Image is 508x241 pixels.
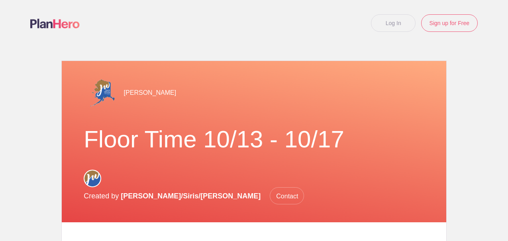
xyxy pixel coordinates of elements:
[270,187,304,204] span: Contact
[84,125,424,154] h1: Floor Time 10/13 - 10/17
[84,187,304,205] p: Created by
[84,77,116,109] img: Alaska jw logo transparent
[84,77,424,109] div: [PERSON_NAME]
[30,19,80,28] img: Logo main planhero
[121,192,261,200] span: [PERSON_NAME]/Siris/[PERSON_NAME]
[371,14,416,32] a: Log In
[421,14,478,32] a: Sign up for Free
[84,170,101,187] img: Circle for social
